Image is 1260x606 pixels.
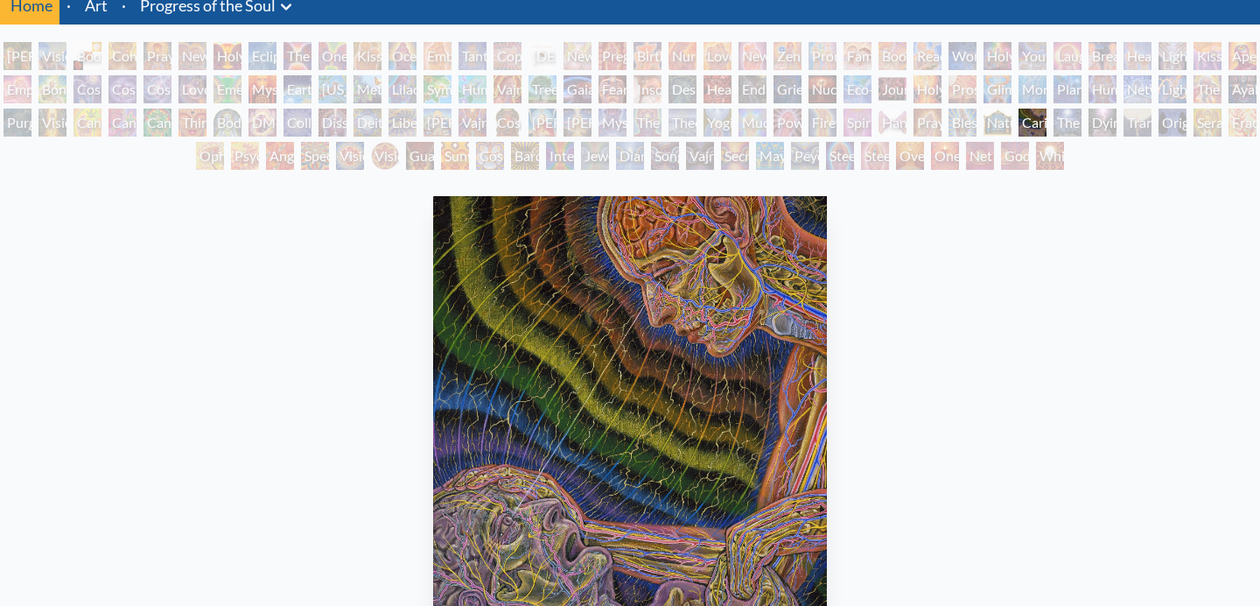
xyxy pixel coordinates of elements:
[38,42,66,70] div: Visionary Origin of Language
[546,142,574,170] div: Interbeing
[143,42,171,70] div: Praying
[983,42,1011,70] div: Holy Family
[1018,75,1046,103] div: Monochord
[493,75,521,103] div: Vajra Horse
[353,42,381,70] div: Kissing
[1123,109,1151,137] div: Transfiguration
[1158,75,1186,103] div: Lightworker
[808,109,836,137] div: Firewalking
[1193,109,1221,137] div: Seraphic Transport Docking on the Third Eye
[1088,109,1116,137] div: Dying
[493,109,521,137] div: Cosmic [DEMOGRAPHIC_DATA]
[248,109,276,137] div: DMT - The Spirit Molecule
[248,75,276,103] div: Mysteriosa 2
[1053,109,1081,137] div: The Soul Finds It's Way
[1228,109,1256,137] div: Fractal Eyes
[423,75,451,103] div: Symbiosis: Gall Wasp & Oak Tree
[913,75,941,103] div: Holy Fire
[3,42,31,70] div: [PERSON_NAME] & Eve
[703,75,731,103] div: Headache
[441,142,469,170] div: Sunyata
[808,42,836,70] div: Promise
[3,109,31,137] div: Purging
[423,109,451,137] div: [PERSON_NAME]
[843,42,871,70] div: Family
[1123,75,1151,103] div: Networks
[353,109,381,137] div: Deities & Demons Drinking from the Milky Pool
[983,75,1011,103] div: Glimpsing the Empyrean
[108,42,136,70] div: Contemplation
[668,109,696,137] div: Theologue
[1088,42,1116,70] div: Breathing
[143,75,171,103] div: Cosmic Lovers
[178,42,206,70] div: New Man New Woman
[231,142,259,170] div: Psychomicrograph of a Fractal Paisley Cherub Feather Tip
[528,75,556,103] div: Tree & Person
[318,75,346,103] div: [US_STATE] Song
[633,42,661,70] div: Birth
[668,42,696,70] div: Nursing
[773,75,801,103] div: Grieving
[1193,75,1221,103] div: The Shulgins and their Alchemical Angels
[511,142,539,170] div: Bardo Being
[213,42,241,70] div: Holy Grail
[1036,142,1064,170] div: White Light
[1228,42,1256,70] div: Aperture
[948,109,976,137] div: Blessing Hand
[721,142,749,170] div: Secret Writing Being
[38,75,66,103] div: Bond
[703,42,731,70] div: Love Circuit
[493,42,521,70] div: Copulating
[1053,42,1081,70] div: Laughing Man
[1018,109,1046,137] div: Caring
[738,75,766,103] div: Endarkenment
[528,42,556,70] div: [DEMOGRAPHIC_DATA] Embryo
[983,109,1011,137] div: Nature of Mind
[213,75,241,103] div: Emerald Grail
[196,142,224,170] div: Ophanic Eyelash
[633,75,661,103] div: Insomnia
[773,42,801,70] div: Zena Lotus
[458,75,486,103] div: Humming Bird
[843,109,871,137] div: Spirit Animates the Flesh
[283,42,311,70] div: The Kiss
[1053,75,1081,103] div: Planetary Prayers
[318,42,346,70] div: One Taste
[283,109,311,137] div: Collective Vision
[336,142,364,170] div: Vision Crystal
[598,42,626,70] div: Pregnancy
[913,42,941,70] div: Reading
[843,75,871,103] div: Eco-Atlas
[686,142,714,170] div: Vajra Being
[528,109,556,137] div: [PERSON_NAME]
[388,109,416,137] div: Liberation Through Seeing
[931,142,959,170] div: One
[353,75,381,103] div: Metamorphosis
[143,109,171,137] div: Cannabacchus
[773,109,801,137] div: Power to the Peaceful
[791,142,819,170] div: Peyote Being
[406,142,434,170] div: Guardian of Infinite Vision
[616,142,644,170] div: Diamond Being
[826,142,854,170] div: Steeplehead 1
[301,142,329,170] div: Spectral Lotus
[3,75,31,103] div: Empowerment
[38,109,66,137] div: Vision Tree
[1158,109,1186,137] div: Original Face
[633,109,661,137] div: The Seer
[1001,142,1029,170] div: Godself
[598,109,626,137] div: Mystic Eye
[878,109,906,137] div: Hands that See
[861,142,889,170] div: Steeplehead 2
[178,109,206,137] div: Third Eye Tears of Joy
[388,42,416,70] div: Ocean of Love Bliss
[598,75,626,103] div: Fear
[563,75,591,103] div: Gaia
[651,142,679,170] div: Song of Vajra Being
[73,42,101,70] div: Body, Mind, Spirit
[738,42,766,70] div: New Family
[668,75,696,103] div: Despair
[423,42,451,70] div: Embracing
[948,75,976,103] div: Prostration
[178,75,206,103] div: Love is a Cosmic Force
